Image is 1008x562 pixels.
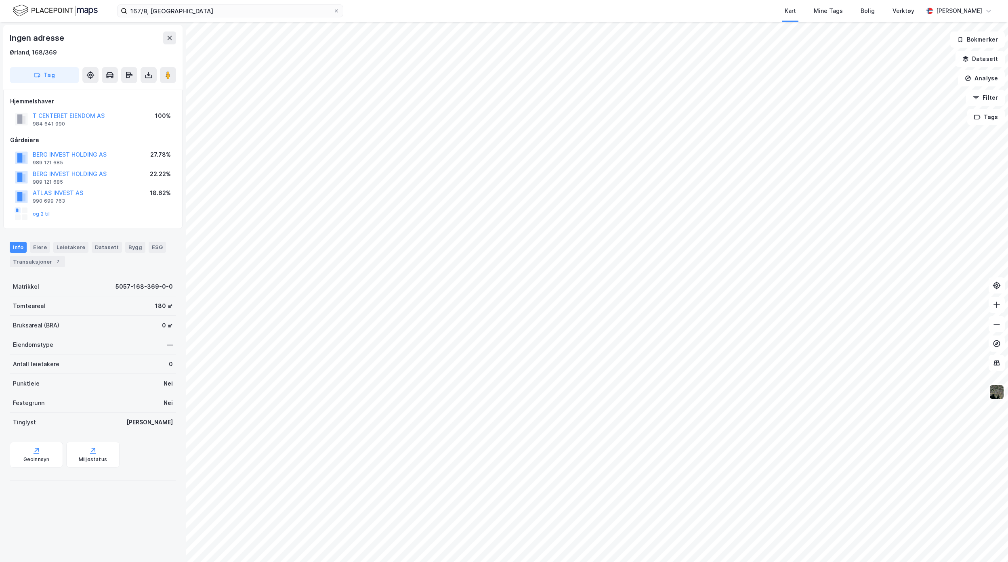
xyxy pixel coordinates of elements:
[33,198,65,204] div: 990 699 763
[958,70,1005,86] button: Analyse
[13,359,59,369] div: Antall leietakere
[13,301,45,311] div: Tomteareal
[13,340,53,350] div: Eiendomstype
[13,417,36,427] div: Tinglyst
[164,398,173,408] div: Nei
[23,456,50,463] div: Geoinnsyn
[10,256,65,267] div: Transaksjoner
[150,188,171,198] div: 18.62%
[10,242,27,252] div: Info
[155,111,171,121] div: 100%
[861,6,875,16] div: Bolig
[150,169,171,179] div: 22.22%
[13,282,39,291] div: Matrikkel
[33,179,63,185] div: 989 121 685
[126,417,173,427] div: [PERSON_NAME]
[150,150,171,159] div: 27.78%
[968,523,1008,562] iframe: Chat Widget
[955,51,1005,67] button: Datasett
[13,398,44,408] div: Festegrunn
[92,242,122,252] div: Datasett
[54,258,62,266] div: 7
[30,242,50,252] div: Eiere
[10,96,176,106] div: Hjemmelshaver
[13,379,40,388] div: Punktleie
[13,4,98,18] img: logo.f888ab2527a4732fd821a326f86c7f29.svg
[892,6,914,16] div: Verktøy
[10,31,65,44] div: Ingen adresse
[79,456,107,463] div: Miljøstatus
[950,31,1005,48] button: Bokmerker
[936,6,982,16] div: [PERSON_NAME]
[169,359,173,369] div: 0
[149,242,166,252] div: ESG
[155,301,173,311] div: 180 ㎡
[10,67,79,83] button: Tag
[53,242,88,252] div: Leietakere
[967,109,1005,125] button: Tags
[785,6,796,16] div: Kart
[10,135,176,145] div: Gårdeiere
[167,340,173,350] div: —
[968,523,1008,562] div: Kontrollprogram for chat
[10,48,57,57] div: Ørland, 168/369
[33,159,63,166] div: 989 121 685
[115,282,173,291] div: 5057-168-369-0-0
[13,321,59,330] div: Bruksareal (BRA)
[164,379,173,388] div: Nei
[127,5,333,17] input: Søk på adresse, matrikkel, gårdeiere, leietakere eller personer
[125,242,145,252] div: Bygg
[966,90,1005,106] button: Filter
[989,384,1004,400] img: 9k=
[162,321,173,330] div: 0 ㎡
[814,6,843,16] div: Mine Tags
[33,121,65,127] div: 984 641 990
